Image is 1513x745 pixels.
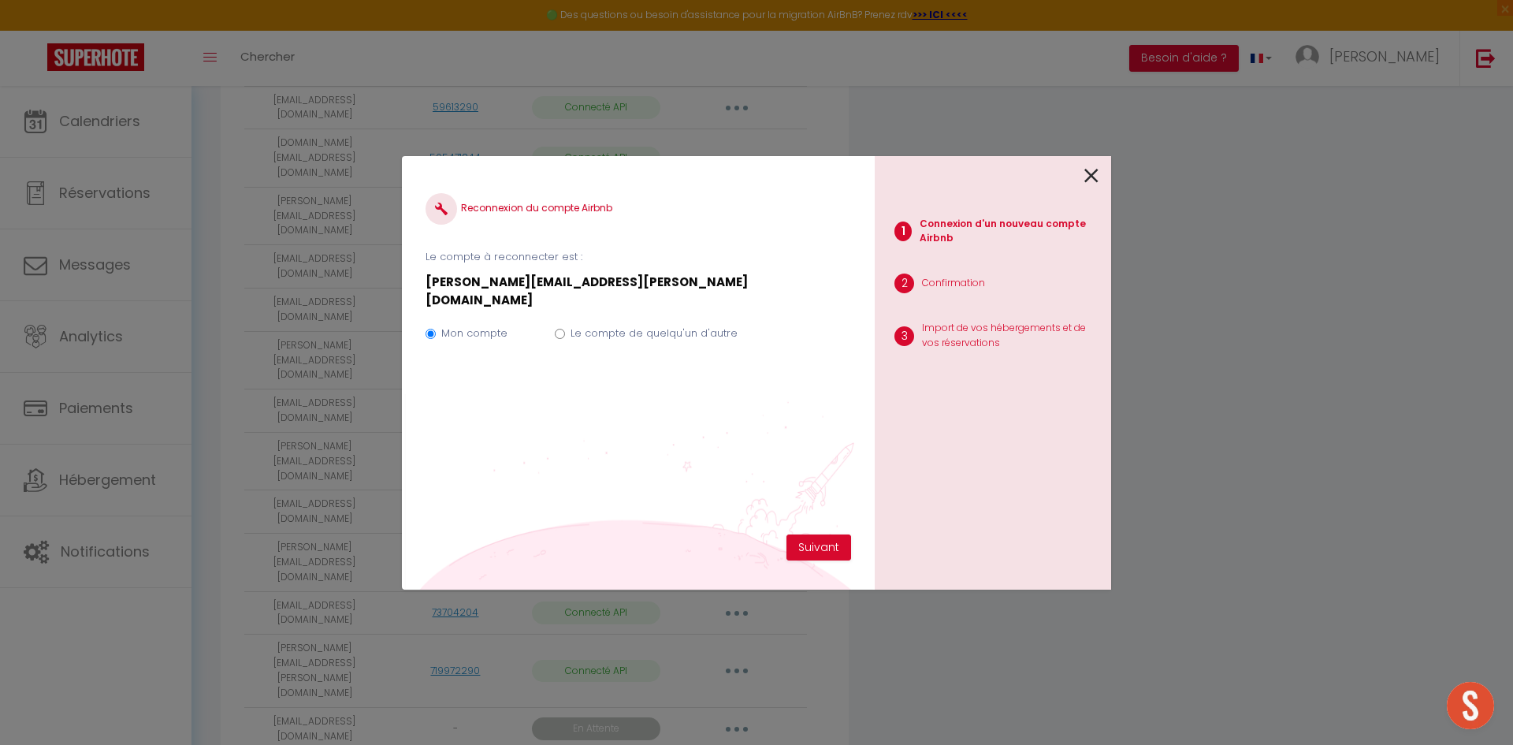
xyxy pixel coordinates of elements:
[571,326,738,341] label: Le compte de quelqu'un d'autre
[441,326,507,341] label: Mon compte
[894,326,914,346] span: 3
[922,321,1099,351] p: Import de vos hébergements et de vos réservations
[1447,682,1494,729] div: Ouvrir le chat
[922,276,985,291] p: Confirmation
[426,249,851,265] p: Le compte à reconnecter est :
[786,535,851,561] button: Suivant
[426,273,851,310] p: [PERSON_NAME][EMAIL_ADDRESS][PERSON_NAME][DOMAIN_NAME]
[894,274,914,293] span: 2
[426,193,851,225] h4: Reconnexion du compte Airbnb
[894,222,912,241] span: 1
[920,217,1099,247] p: Connexion d'un nouveau compte Airbnb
